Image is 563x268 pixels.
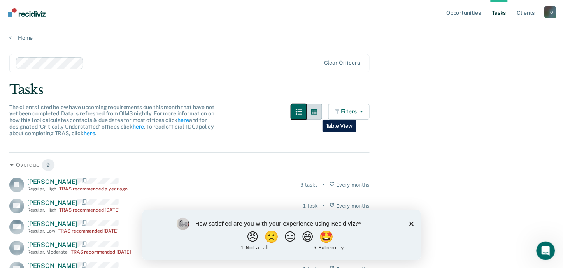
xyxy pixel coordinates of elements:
[59,207,119,213] div: TRAS recommended [DATE]
[27,249,68,255] div: Regular , Moderate
[544,6,557,18] div: T O
[71,249,131,255] div: TRAS recommended [DATE]
[133,123,144,130] a: here
[177,117,189,123] a: here
[544,6,557,18] button: Profile dropdown button
[59,186,128,192] div: TRAS recommended a year ago
[58,228,119,234] div: TRAS recommended [DATE]
[27,186,56,192] div: Regular , High
[27,199,77,206] span: [PERSON_NAME]
[9,34,554,41] a: Home
[9,159,370,171] div: Overdue 9
[537,242,555,260] iframe: Intercom live chat
[42,159,55,171] span: 9
[9,82,554,98] div: Tasks
[27,178,77,185] span: [PERSON_NAME]
[337,182,370,189] span: Every months
[337,203,370,210] span: Every months
[301,182,318,189] div: 3 tasks
[84,130,95,136] a: here
[324,60,360,66] div: Clear officers
[303,203,318,210] div: 1 task
[27,207,56,213] div: Regular , High
[323,182,325,189] div: •
[142,210,421,260] iframe: Survey by Kim from Recidiviz
[27,220,77,227] span: [PERSON_NAME]
[27,241,77,249] span: [PERSON_NAME]
[27,228,55,234] div: Regular , Low
[328,104,370,120] button: Filters
[323,203,325,210] div: •
[8,8,46,17] img: Recidiviz
[9,104,214,136] span: The clients listed below have upcoming requirements due this month that have not yet been complet...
